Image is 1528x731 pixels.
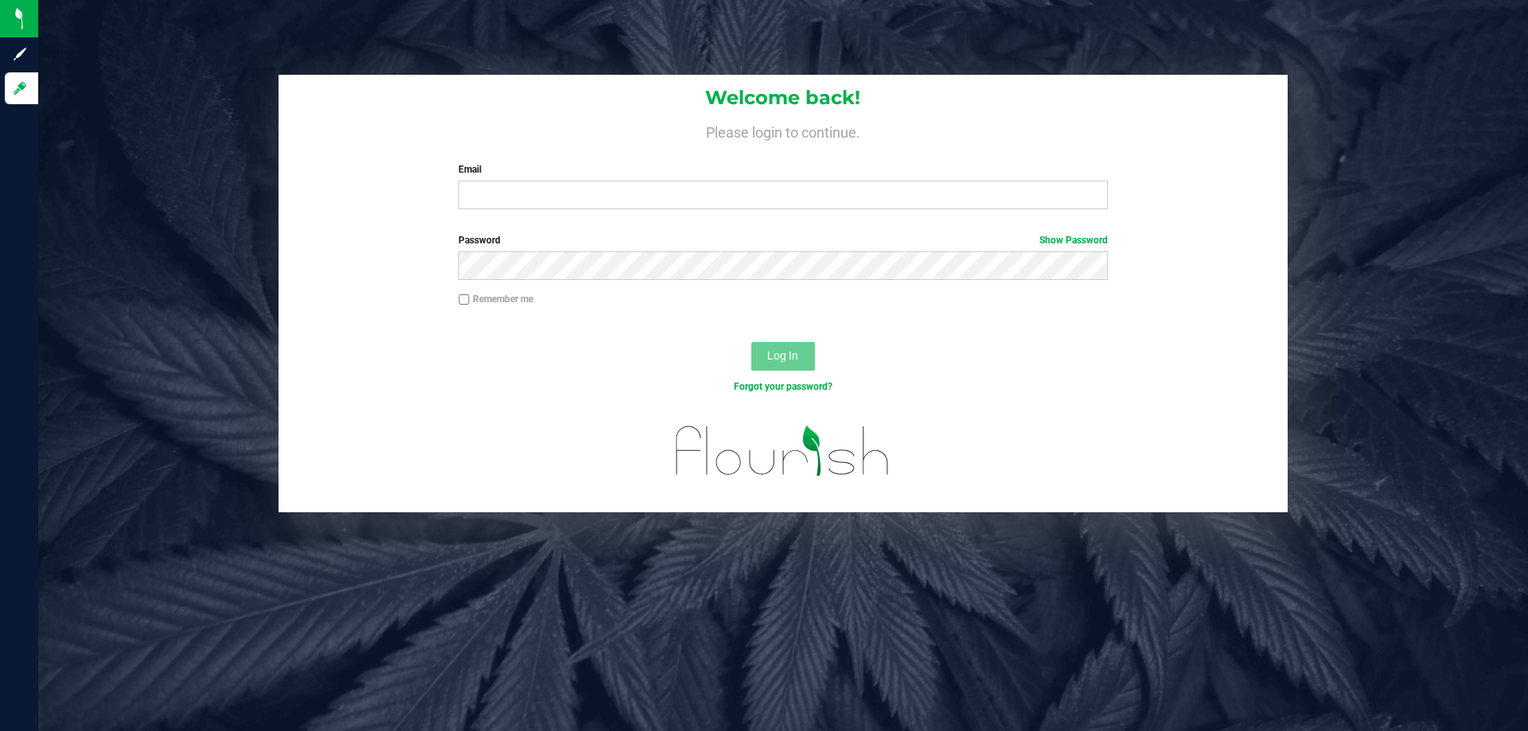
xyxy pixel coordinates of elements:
[458,235,501,246] span: Password
[458,292,533,306] label: Remember me
[751,342,815,371] button: Log In
[12,80,28,96] inline-svg: Log in
[279,121,1288,140] h4: Please login to continue.
[734,381,832,392] a: Forgot your password?
[767,349,798,362] span: Log In
[458,162,1107,177] label: Email
[12,46,28,62] inline-svg: Sign up
[657,410,909,492] img: flourish_logo.svg
[279,87,1288,108] h1: Welcome back!
[1039,235,1108,246] a: Show Password
[458,294,470,305] input: Remember me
